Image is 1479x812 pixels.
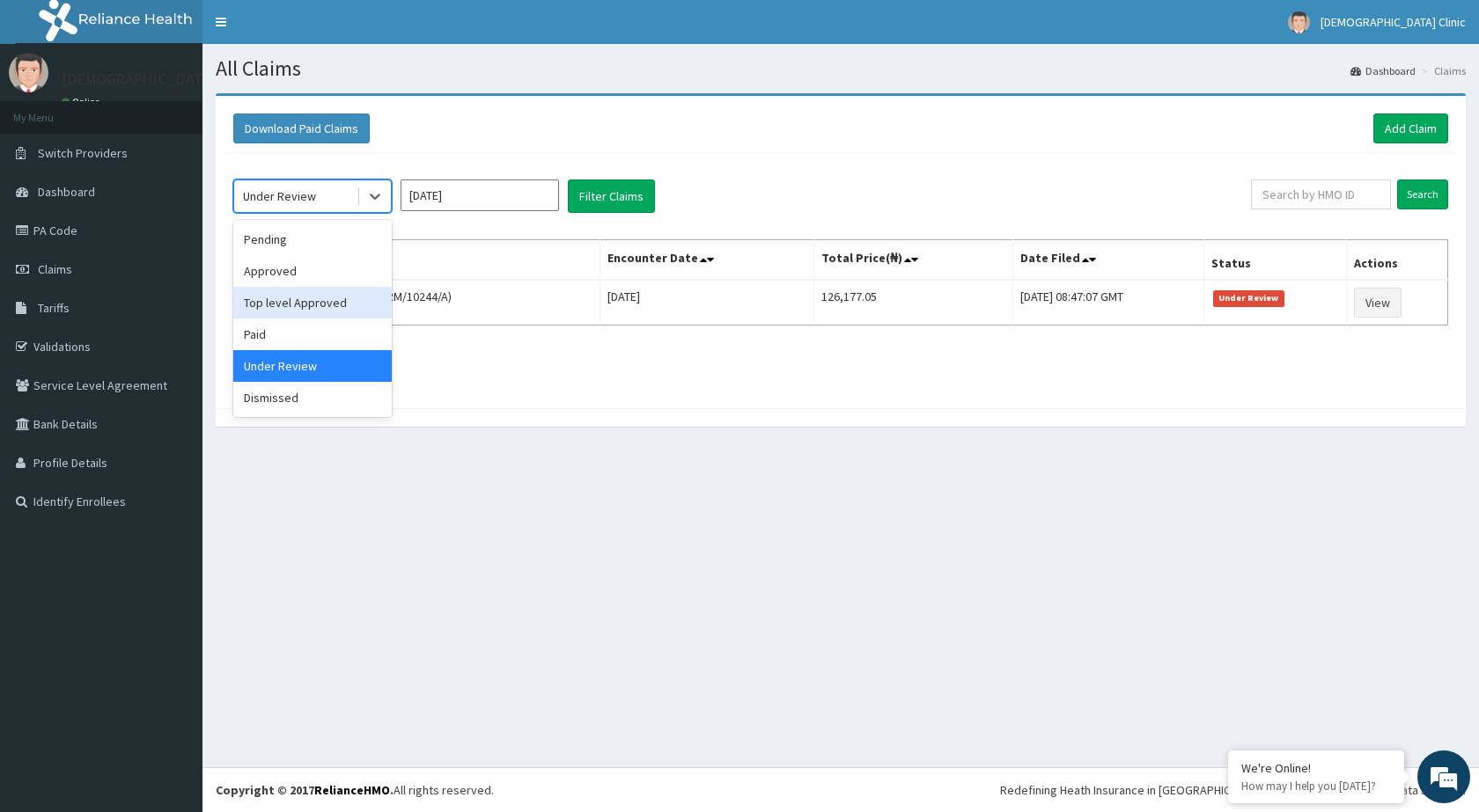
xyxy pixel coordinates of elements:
[289,9,331,51] div: Minimize live chat window
[1241,760,1391,776] div: We're Online!
[401,179,559,211] input: Select Month and Year
[600,280,813,326] td: [DATE]
[1397,179,1448,209] input: Search
[38,145,128,161] span: Switch Providers
[216,57,1466,80] h1: All Claims
[1417,63,1466,78] li: Claims
[813,240,1012,281] th: Total Price(₦)
[38,184,95,200] span: Dashboard
[1012,240,1203,281] th: Date Filed
[314,782,390,798] a: RelianceHMO
[243,187,316,205] div: Under Review
[813,280,1012,326] td: 126,177.05
[233,318,392,350] div: Paid
[1288,11,1310,33] img: User Image
[216,782,394,798] strong: Copyright © 2017 .
[1373,113,1448,143] a: Add Claim
[1204,240,1347,281] th: Status
[102,222,243,399] span: We're online!
[202,767,1479,812] footer: All rights reserved.
[234,240,600,281] th: Name
[38,261,72,277] span: Claims
[233,255,392,287] div: Approved
[9,480,335,542] textarea: Type your message and hit 'Enter'
[38,300,70,316] span: Tariffs
[234,280,600,326] td: IBULUBO [PERSON_NAME] (ERM/10244/A)
[1350,63,1416,78] a: Dashboard
[233,382,392,413] div: Dismissed
[33,88,71,132] img: d_794563401_company_1708531726252_794563401
[62,71,258,87] p: [DEMOGRAPHIC_DATA] Clinic
[1012,280,1203,326] td: [DATE] 08:47:07 GMT
[568,179,655,213] button: Filter Claims
[1321,14,1466,30] span: [DEMOGRAPHIC_DATA] Clinic
[233,223,392,255] div: Pending
[1241,779,1391,794] p: How may I help you today?
[1251,179,1391,209] input: Search by HMO ID
[1346,240,1447,281] th: Actions
[233,350,392,382] div: Under Review
[233,113,370,143] button: Download Paid Claims
[1354,288,1402,318] a: View
[233,287,392,318] div: Top level Approved
[62,96,104,108] a: Online
[600,240,813,281] th: Encounter Date
[1000,781,1466,799] div: Redefining Heath Insurance in [GEOGRAPHIC_DATA] using Telemedicine and Data Science!
[1213,290,1284,306] span: Under Review
[92,99,296,121] div: Chat with us now
[9,53,48,92] img: User Image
